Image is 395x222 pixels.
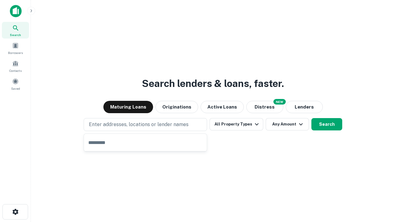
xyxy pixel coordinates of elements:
div: NEW [273,99,286,105]
button: Search distressed loans with lien and other non-mortgage details. [246,101,283,113]
button: Any Amount [266,118,309,130]
a: Saved [2,76,29,92]
button: Originations [156,101,198,113]
button: Active Loans [201,101,244,113]
img: capitalize-icon.png [10,5,22,17]
iframe: Chat Widget [364,173,395,202]
p: Enter addresses, locations or lender names [89,121,189,128]
button: All Property Types [210,118,263,130]
span: Search [10,32,21,37]
button: Lenders [286,101,323,113]
button: Maturing Loans [103,101,153,113]
a: Contacts [2,58,29,74]
button: Search [311,118,342,130]
h3: Search lenders & loans, faster. [142,76,284,91]
button: Enter addresses, locations or lender names [84,118,207,131]
a: Search [2,22,29,39]
span: Borrowers [8,50,23,55]
a: Borrowers [2,40,29,56]
span: Saved [11,86,20,91]
span: Contacts [9,68,22,73]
